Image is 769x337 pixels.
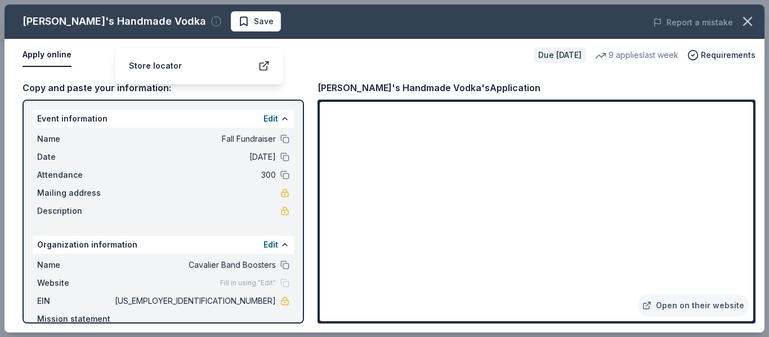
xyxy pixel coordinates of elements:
button: Edit [263,112,278,125]
div: 9 applies last week [595,48,678,62]
div: Event information [33,110,294,128]
iframe: To enrich screen reader interactions, please activate Accessibility in Grammarly extension settings [320,102,753,321]
a: Open on their website [638,294,749,317]
span: Fall Fundraiser [113,132,276,146]
button: Apply online [23,43,71,67]
div: Mission statement [37,312,289,326]
button: Report a mistake [653,16,733,29]
span: Description [37,204,113,218]
span: Date [37,150,113,164]
span: EIN [37,294,113,308]
span: Cavalier Band Boosters [113,258,276,272]
span: Fill in using "Edit" [220,278,276,287]
span: Website [37,276,113,290]
div: Store locator [129,59,182,73]
span: Attendance [37,168,113,182]
span: Requirements [701,48,755,62]
button: Requirements [687,48,755,62]
button: Edit [263,238,278,251]
div: Organization information [33,236,294,254]
div: Due [DATE] [534,47,586,63]
div: Copy and paste your information: [23,80,304,95]
button: Save [231,11,281,32]
div: [PERSON_NAME]'s Handmade Vodka [23,12,206,30]
span: 300 [113,168,276,182]
span: [US_EMPLOYER_IDENTIFICATION_NUMBER] [113,294,276,308]
span: Save [254,15,274,28]
span: [DATE] [113,150,276,164]
div: [PERSON_NAME]'s Handmade Vodka's Application [318,80,540,95]
span: Name [37,258,113,272]
span: Mailing address [37,186,113,200]
span: Name [37,132,113,146]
